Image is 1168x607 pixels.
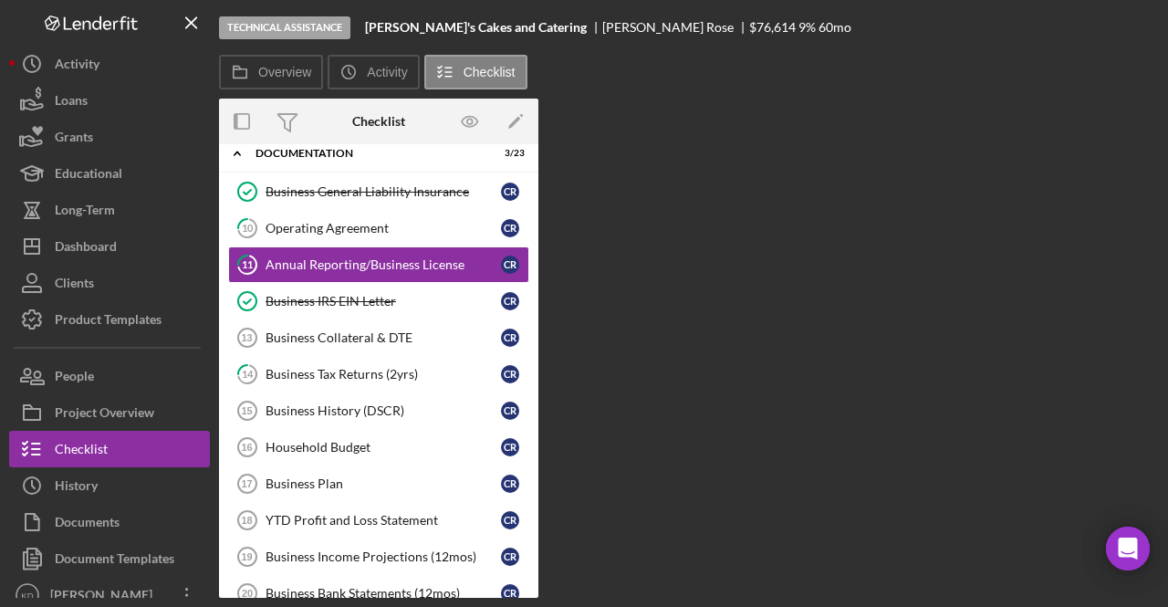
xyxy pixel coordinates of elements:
[501,365,519,383] div: C R
[266,586,501,601] div: Business Bank Statements (12mos)
[266,440,501,455] div: Household Budget
[219,55,323,89] button: Overview
[242,368,254,380] tspan: 14
[328,55,419,89] button: Activity
[9,504,210,540] button: Documents
[228,466,529,502] a: 17Business PlanCR
[367,65,407,79] label: Activity
[9,119,210,155] button: Grants
[492,148,525,159] div: 3 / 23
[55,504,120,545] div: Documents
[55,540,174,581] div: Document Templates
[365,20,587,35] b: [PERSON_NAME]'s Cakes and Catering
[501,548,519,566] div: C R
[242,258,253,270] tspan: 11
[352,114,405,129] div: Checklist
[798,20,816,35] div: 9 %
[1106,527,1150,570] div: Open Intercom Messenger
[9,301,210,338] button: Product Templates
[241,442,252,453] tspan: 16
[228,539,529,575] a: 19Business Income Projections (12mos)CR
[266,257,501,272] div: Annual Reporting/Business License
[55,46,99,87] div: Activity
[266,221,501,235] div: Operating Agreement
[266,367,501,382] div: Business Tax Returns (2yrs)
[9,358,210,394] button: People
[602,20,749,35] div: [PERSON_NAME] Rose
[9,431,210,467] button: Checklist
[241,478,252,489] tspan: 17
[219,16,350,39] div: Technical Assistance
[241,515,252,526] tspan: 18
[501,402,519,420] div: C R
[55,192,115,233] div: Long-Term
[55,228,117,269] div: Dashboard
[266,549,501,564] div: Business Income Projections (12mos)
[55,265,94,306] div: Clients
[501,475,519,493] div: C R
[55,301,162,342] div: Product Templates
[242,222,254,234] tspan: 10
[424,55,527,89] button: Checklist
[228,246,529,283] a: 11Annual Reporting/Business LicenseCR
[9,394,210,431] button: Project Overview
[55,467,98,508] div: History
[55,394,154,435] div: Project Overview
[501,329,519,347] div: C R
[266,330,501,345] div: Business Collateral & DTE
[501,584,519,602] div: C R
[9,192,210,228] button: Long-Term
[228,210,529,246] a: 10Operating AgreementCR
[749,19,796,35] span: $76,614
[228,429,529,466] a: 16Household BudgetCR
[241,405,252,416] tspan: 15
[228,173,529,210] a: Business General Liability InsuranceCR
[9,540,210,577] button: Document Templates
[9,82,210,119] button: Loans
[9,155,210,192] button: Educational
[55,119,93,160] div: Grants
[266,294,501,309] div: Business IRS EIN Letter
[55,155,122,196] div: Educational
[266,403,501,418] div: Business History (DSCR)
[266,476,501,491] div: Business Plan
[228,319,529,356] a: 13Business Collateral & DTECR
[55,358,94,399] div: People
[266,184,501,199] div: Business General Liability Insurance
[55,82,88,123] div: Loans
[501,256,519,274] div: C R
[9,46,210,82] button: Activity
[21,591,33,601] text: KD
[501,183,519,201] div: C R
[9,467,210,504] button: History
[819,20,851,35] div: 60 mo
[9,228,210,265] button: Dashboard
[228,502,529,539] a: 18YTD Profit and Loss StatementCR
[55,431,108,472] div: Checklist
[258,65,311,79] label: Overview
[241,332,252,343] tspan: 13
[228,356,529,392] a: 14Business Tax Returns (2yrs)CR
[242,588,253,599] tspan: 20
[266,513,501,528] div: YTD Profit and Loss Statement
[501,219,519,237] div: C R
[241,551,252,562] tspan: 19
[228,392,529,429] a: 15Business History (DSCR)CR
[501,511,519,529] div: C R
[501,292,519,310] div: C R
[9,265,210,301] button: Clients
[228,283,529,319] a: Business IRS EIN LetterCR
